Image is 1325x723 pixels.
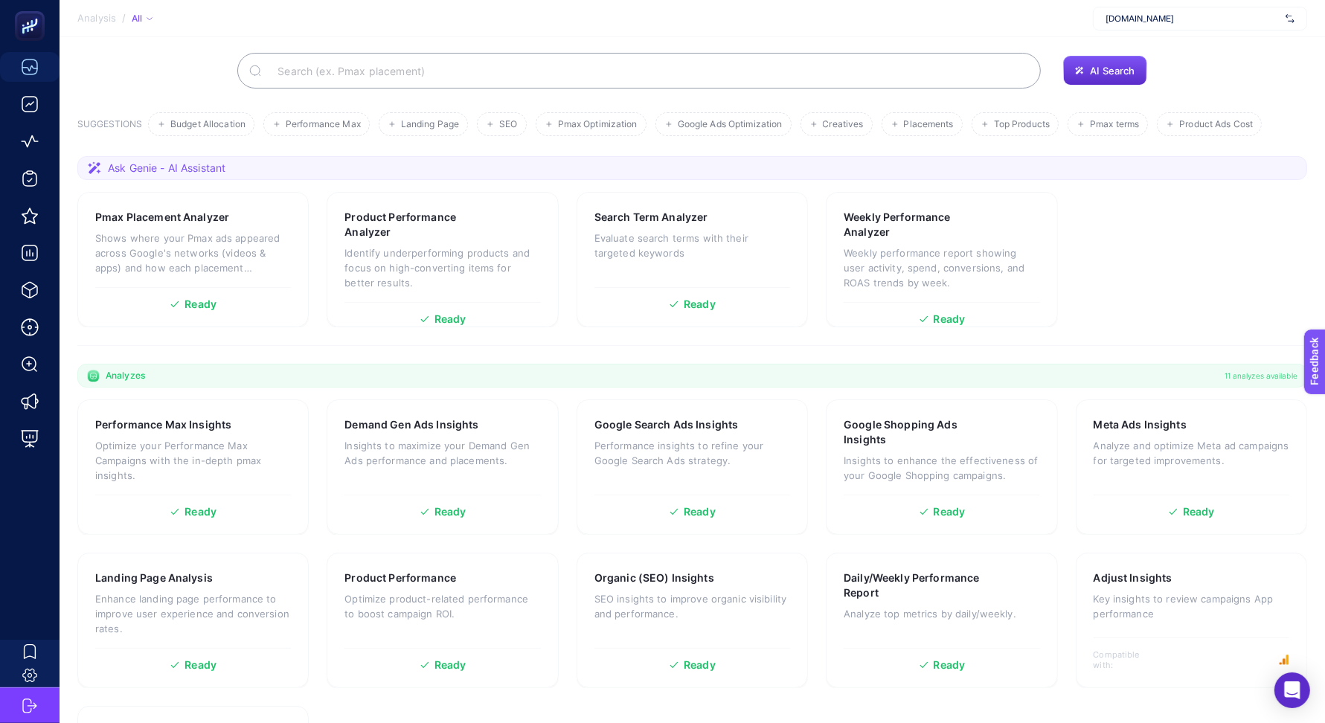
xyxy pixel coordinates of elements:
h3: Product Performance Analyzer [344,210,493,240]
h3: Landing Page Analysis [95,571,213,585]
span: SEO [499,119,517,130]
p: Analyze top metrics by daily/weekly. [844,606,1039,621]
span: Ready [684,507,716,517]
span: Ready [684,299,716,309]
span: Ready [185,660,216,670]
p: Optimize product-related performance to boost campaign ROI. [344,591,540,621]
h3: SUGGESTIONS [77,118,142,136]
h3: Pmax Placement Analyzer [95,210,229,225]
a: Google Search Ads InsightsPerformance insights to refine your Google Search Ads strategy.Ready [577,399,808,535]
span: / [122,12,126,24]
span: Placements [904,119,954,130]
span: Performance Max [286,119,361,130]
p: Key insights to review campaigns App performance [1094,591,1289,621]
p: Insights to maximize your Demand Gen Ads performance and placements. [344,438,540,468]
h3: Daily/Weekly Performance Report [844,571,994,600]
a: Search Term AnalyzerEvaluate search terms with their targeted keywordsReady [577,192,808,327]
p: Analyze and optimize Meta ad campaigns for targeted improvements. [1094,438,1289,468]
a: Product PerformanceOptimize product-related performance to boost campaign ROI.Ready [327,553,558,688]
a: Performance Max InsightsOptimize your Performance Max Campaigns with the in-depth pmax insights.R... [77,399,309,535]
span: Ready [185,507,216,517]
span: Ready [934,314,966,324]
span: Budget Allocation [170,119,246,130]
span: Ready [684,660,716,670]
span: Creatives [823,119,864,130]
a: Pmax Placement AnalyzerShows where your Pmax ads appeared across Google's networks (videos & apps... [77,192,309,327]
span: Feedback [9,4,57,16]
div: All [132,13,153,25]
span: AI Search [1090,65,1135,77]
h3: Meta Ads Insights [1094,417,1187,432]
span: Ready [1183,507,1215,517]
a: Landing Page AnalysisEnhance landing page performance to improve user experience and conversion r... [77,553,309,688]
span: Landing Page [401,119,459,130]
div: Open Intercom Messenger [1274,672,1310,708]
h3: Google Shopping Ads Insights [844,417,992,447]
span: 11 analyzes available [1225,370,1297,382]
a: Meta Ads InsightsAnalyze and optimize Meta ad campaigns for targeted improvements.Ready [1076,399,1307,535]
p: Weekly performance report showing user activity, spend, conversions, and ROAS trends by week. [844,245,1039,290]
p: Insights to enhance the effectiveness of your Google Shopping campaigns. [844,453,1039,483]
span: Ready [434,660,466,670]
h3: Weekly Performance Analyzer [844,210,992,240]
a: Adjust InsightsKey insights to review campaigns App performanceCompatible with: [1076,553,1307,688]
span: Pmax Optimization [558,119,638,130]
a: Weekly Performance AnalyzerWeekly performance report showing user activity, spend, conversions, a... [826,192,1057,327]
h3: Demand Gen Ads Insights [344,417,478,432]
span: Ready [185,299,216,309]
span: [DOMAIN_NAME] [1106,13,1280,25]
a: Google Shopping Ads InsightsInsights to enhance the effectiveness of your Google Shopping campaig... [826,399,1057,535]
span: Analysis [77,13,116,25]
span: Ready [434,507,466,517]
a: Demand Gen Ads InsightsInsights to maximize your Demand Gen Ads performance and placements.Ready [327,399,558,535]
p: Enhance landing page performance to improve user experience and conversion rates. [95,591,291,636]
h3: Search Term Analyzer [594,210,708,225]
p: Performance insights to refine your Google Search Ads strategy. [594,438,790,468]
p: Identify underperforming products and focus on high-converting items for better results. [344,245,540,290]
p: Evaluate search terms with their targeted keywords [594,231,790,260]
span: Ask Genie - AI Assistant [108,161,225,176]
button: AI Search [1063,56,1146,86]
h3: Organic (SEO) Insights [594,571,714,585]
span: Product Ads Cost [1179,119,1253,130]
img: svg%3e [1286,11,1294,26]
span: Analyzes [106,370,145,382]
span: Ready [434,314,466,324]
a: Daily/Weekly Performance ReportAnalyze top metrics by daily/weekly.Ready [826,553,1057,688]
span: Google Ads Optimization [678,119,783,130]
h3: Product Performance [344,571,456,585]
h3: Adjust Insights [1094,571,1172,585]
span: Compatible with: [1094,649,1161,670]
a: Organic (SEO) InsightsSEO insights to improve organic visibility and performance.Ready [577,553,808,688]
span: Ready [934,507,966,517]
a: Product Performance AnalyzerIdentify underperforming products and focus on high-converting items ... [327,192,558,327]
span: Top Products [994,119,1050,130]
p: SEO insights to improve organic visibility and performance. [594,591,790,621]
span: Pmax terms [1090,119,1139,130]
h3: Google Search Ads Insights [594,417,739,432]
p: Shows where your Pmax ads appeared across Google's networks (videos & apps) and how each placemen... [95,231,291,275]
p: Optimize your Performance Max Campaigns with the in-depth pmax insights. [95,438,291,483]
input: Search [266,50,1029,91]
span: Ready [934,660,966,670]
h3: Performance Max Insights [95,417,231,432]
